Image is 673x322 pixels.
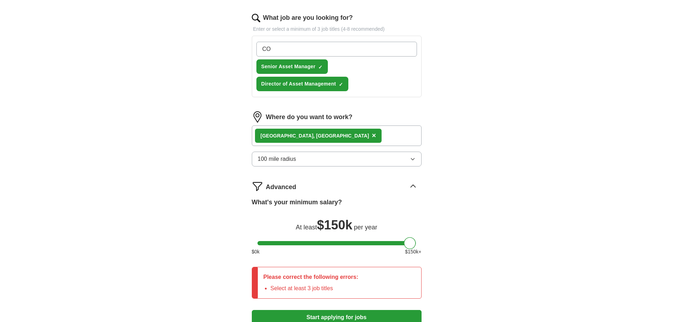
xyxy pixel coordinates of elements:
[266,112,353,122] label: Where do you want to work?
[261,80,336,88] span: Director of Asset Management
[252,25,422,33] p: Enter or select a minimum of 3 job titles (4-8 recommended)
[261,63,316,70] span: Senior Asset Manager
[339,82,343,87] span: ✓
[252,152,422,166] button: 100 mile radius
[256,77,349,91] button: Director of Asset Management✓
[271,284,359,293] li: Select at least 3 job titles
[261,133,314,139] strong: [GEOGRAPHIC_DATA]
[266,182,296,192] span: Advanced
[258,155,296,163] span: 100 mile radius
[263,13,353,23] label: What job are you looking for?
[256,59,328,74] button: Senior Asset Manager✓
[252,111,263,123] img: location.png
[261,132,369,140] div: , [GEOGRAPHIC_DATA]
[252,198,342,207] label: What's your minimum salary?
[318,64,323,70] span: ✓
[317,218,352,232] span: $ 150k
[256,42,417,57] input: Type a job title and press enter
[354,224,377,231] span: per year
[405,248,421,256] span: $ 150 k+
[296,224,317,231] span: At least
[252,14,260,22] img: search.png
[372,131,376,139] span: ×
[252,248,260,256] span: $ 0 k
[372,130,376,141] button: ×
[263,273,359,281] p: Please correct the following errors:
[252,181,263,192] img: filter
